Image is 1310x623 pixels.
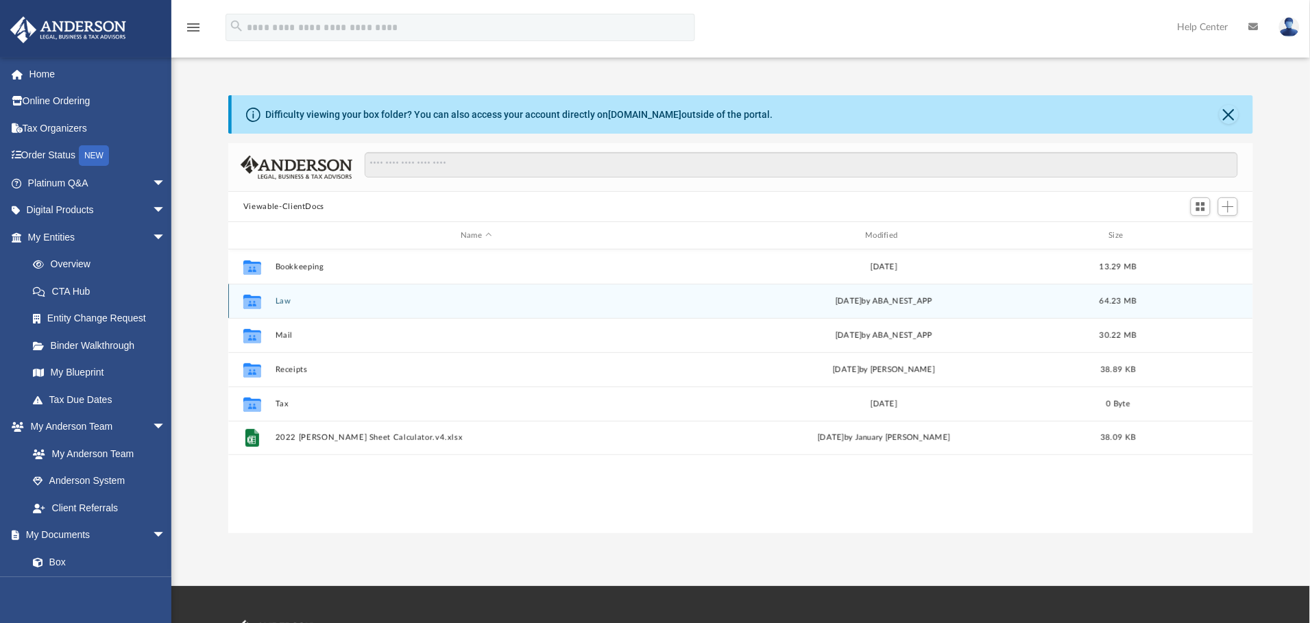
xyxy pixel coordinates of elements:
a: My Anderson Teamarrow_drop_down [10,413,180,441]
input: Search files and folders [365,152,1238,178]
button: Add [1218,197,1239,217]
span: arrow_drop_down [152,197,180,225]
span: 13.29 MB [1100,263,1137,271]
i: menu [185,19,202,36]
a: Tax Due Dates [19,386,186,413]
a: Tax Organizers [10,114,186,142]
button: Mail [276,331,677,340]
a: Digital Productsarrow_drop_down [10,197,186,224]
div: id [234,230,269,242]
span: arrow_drop_down [152,522,180,550]
a: Client Referrals [19,494,180,522]
div: [DATE] by [PERSON_NAME] [683,364,1085,376]
a: Platinum Q&Aarrow_drop_down [10,169,186,197]
span: arrow_drop_down [152,169,180,197]
span: arrow_drop_down [152,223,180,252]
img: User Pic [1279,17,1300,37]
div: Size [1091,230,1146,242]
a: Entity Change Request [19,305,186,332]
a: CTA Hub [19,278,186,305]
a: Home [10,60,186,88]
div: [DATE] by ABA_NEST_APP [683,295,1085,308]
div: Modified [683,230,1085,242]
a: Overview [19,251,186,278]
span: arrow_drop_down [152,413,180,441]
button: Law [276,297,677,306]
span: 38.89 KB [1101,366,1136,374]
button: Switch to Grid View [1191,197,1211,217]
a: My Anderson Team [19,440,173,467]
div: [DATE] by ABA_NEST_APP [683,330,1085,342]
div: [DATE] [683,261,1085,273]
button: Receipts [276,365,677,374]
a: My Blueprint [19,359,180,387]
a: Order StatusNEW [10,142,186,170]
a: menu [185,26,202,36]
button: 2022 [PERSON_NAME] Sheet Calculator.v4.xlsx [276,433,677,442]
div: [DATE] [683,398,1085,411]
i: search [229,19,244,34]
a: Anderson System [19,467,180,495]
a: My Documentsarrow_drop_down [10,522,180,549]
div: grid [228,249,1254,533]
button: Tax [276,400,677,408]
a: My Entitiesarrow_drop_down [10,223,186,251]
span: 0 Byte [1106,400,1130,408]
span: 38.09 KB [1101,434,1136,441]
img: Anderson Advisors Platinum Portal [6,16,130,43]
span: 30.22 MB [1100,332,1137,339]
button: Close [1220,105,1239,124]
div: NEW [79,145,109,166]
a: Box [19,548,173,576]
a: Meeting Minutes [19,576,180,603]
button: Bookkeeping [276,262,677,271]
a: [DOMAIN_NAME] [608,109,681,120]
div: Difficulty viewing your box folder? You can also access your account directly on outside of the p... [265,108,773,122]
div: Name [275,230,677,242]
a: Binder Walkthrough [19,332,186,359]
span: 64.23 MB [1100,297,1137,305]
a: Online Ordering [10,88,186,115]
button: Viewable-ClientDocs [243,201,324,213]
div: [DATE] by January [PERSON_NAME] [683,432,1085,444]
div: id [1152,230,1248,242]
